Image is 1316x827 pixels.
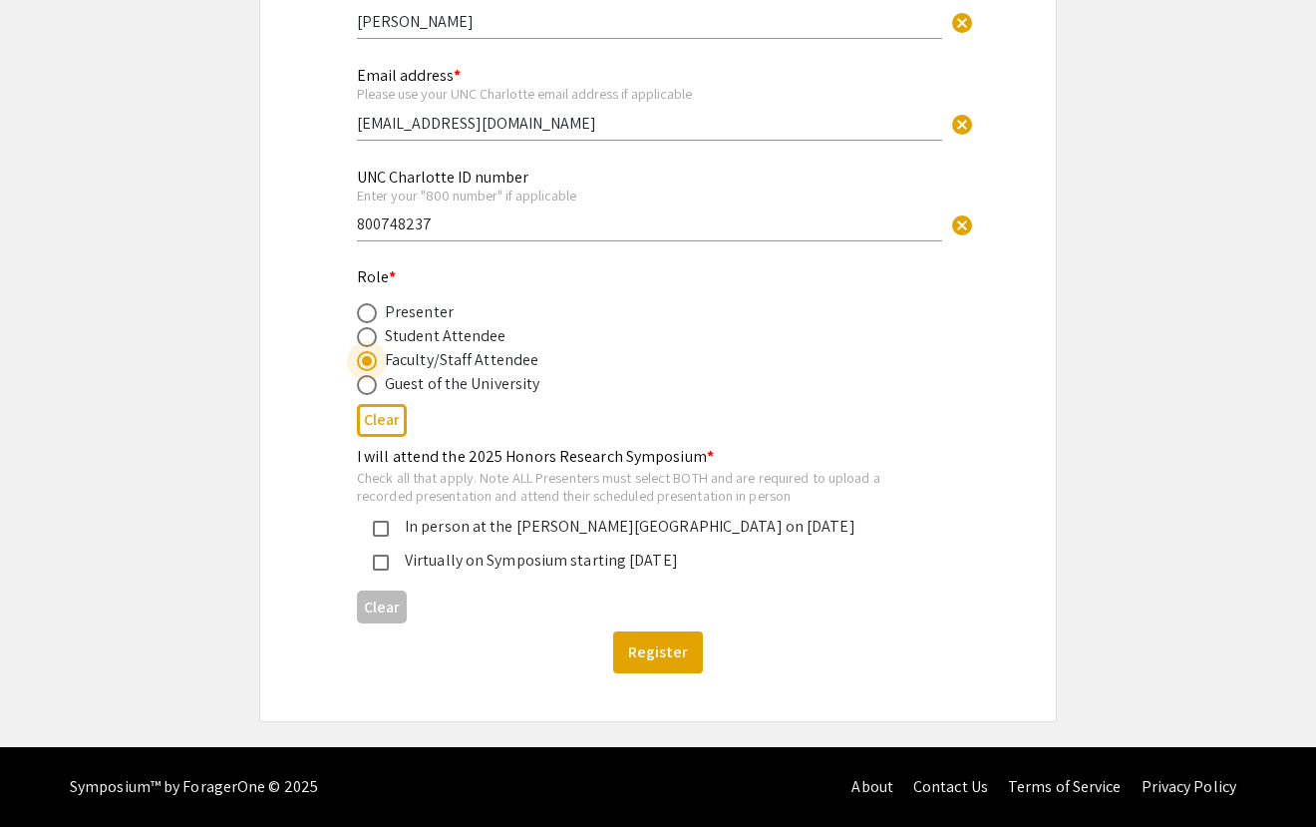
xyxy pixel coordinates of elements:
[950,113,974,137] span: cancel
[357,404,407,437] button: Clear
[15,737,85,812] iframe: Chat
[942,205,982,244] button: Clear
[389,515,911,539] div: In person at the [PERSON_NAME][GEOGRAPHIC_DATA] on [DATE]
[385,300,454,324] div: Presenter
[613,631,703,673] button: Register
[357,469,927,504] div: Check all that apply. Note ALL Presenters must select BOTH and are required to upload a recorded ...
[357,591,407,623] button: Clear
[357,65,461,86] mat-label: Email address
[385,348,538,372] div: Faculty/Staff Attendee
[950,11,974,35] span: cancel
[385,372,539,396] div: Guest of the University
[357,113,942,134] input: Type Here
[357,167,528,188] mat-label: UNC Charlotte ID number
[1142,776,1236,797] a: Privacy Policy
[950,213,974,237] span: cancel
[357,446,714,467] mat-label: I will attend the 2025 Honors Research Symposium
[357,213,942,234] input: Type Here
[357,266,397,287] mat-label: Role
[389,549,911,573] div: Virtually on Symposium starting [DATE]
[1008,776,1122,797] a: Terms of Service
[357,187,942,205] div: Enter your "800 number" if applicable
[942,2,982,42] button: Clear
[357,85,942,103] div: Please use your UNC Charlotte email address if applicable
[70,747,318,827] div: Symposium™ by ForagerOne © 2025
[913,776,988,797] a: Contact Us
[942,103,982,143] button: Clear
[357,11,942,32] input: Type Here
[385,324,506,348] div: Student Attendee
[851,776,893,797] a: About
